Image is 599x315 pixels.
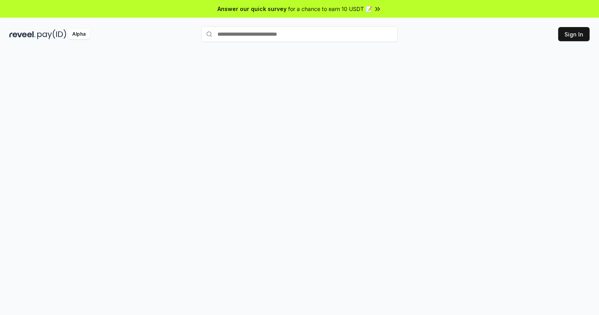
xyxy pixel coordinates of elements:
div: Alpha [68,29,90,39]
span: for a chance to earn 10 USDT 📝 [288,5,372,13]
span: Answer our quick survey [217,5,287,13]
img: reveel_dark [9,29,36,39]
button: Sign In [558,27,590,41]
img: pay_id [37,29,66,39]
